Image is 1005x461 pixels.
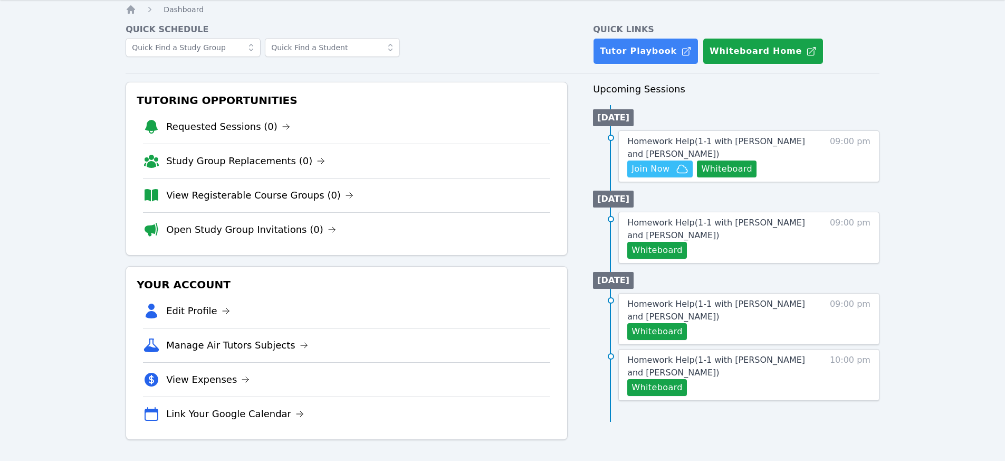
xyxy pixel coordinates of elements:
a: Homework Help(1-1 with [PERSON_NAME] and [PERSON_NAME]) [627,217,810,242]
a: Homework Help(1-1 with [PERSON_NAME] and [PERSON_NAME]) [627,135,810,161]
h4: Quick Links [593,23,879,36]
h3: Your Account [135,275,559,294]
span: Dashboard [164,5,204,14]
span: 09:00 pm [830,298,870,340]
button: Whiteboard [627,323,687,340]
h4: Quick Schedule [126,23,568,36]
a: Homework Help(1-1 with [PERSON_NAME] and [PERSON_NAME]) [627,354,810,379]
input: Quick Find a Student [265,38,400,57]
li: [DATE] [593,272,634,289]
span: 09:00 pm [830,217,870,259]
button: Whiteboard [697,161,757,177]
a: Requested Sessions (0) [166,119,290,134]
button: Whiteboard Home [703,38,824,64]
button: Join Now [627,161,693,177]
a: Edit Profile [166,304,230,318]
span: Homework Help ( 1-1 with [PERSON_NAME] and [PERSON_NAME] ) [627,355,805,378]
a: Homework Help(1-1 with [PERSON_NAME] and [PERSON_NAME]) [627,298,810,323]
h3: Upcoming Sessions [593,82,879,97]
a: View Expenses [166,372,250,387]
a: Tutor Playbook [593,38,698,64]
h3: Tutoring Opportunities [135,91,559,110]
span: Homework Help ( 1-1 with [PERSON_NAME] and [PERSON_NAME] ) [627,299,805,322]
nav: Breadcrumb [126,4,879,15]
span: Homework Help ( 1-1 with [PERSON_NAME] and [PERSON_NAME] ) [627,136,805,159]
button: Whiteboard [627,242,687,259]
a: Link Your Google Calendar [166,407,304,421]
span: 09:00 pm [830,135,870,177]
span: Homework Help ( 1-1 with [PERSON_NAME] and [PERSON_NAME] ) [627,218,805,240]
button: Whiteboard [627,379,687,396]
a: Open Study Group Invitations (0) [166,222,336,237]
a: Dashboard [164,4,204,15]
span: Join Now [631,163,669,175]
a: View Registerable Course Groups (0) [166,188,353,203]
a: Study Group Replacements (0) [166,154,325,168]
li: [DATE] [593,109,634,126]
span: 10:00 pm [830,354,870,396]
li: [DATE] [593,191,634,208]
a: Manage Air Tutors Subjects [166,338,308,353]
input: Quick Find a Study Group [126,38,261,57]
